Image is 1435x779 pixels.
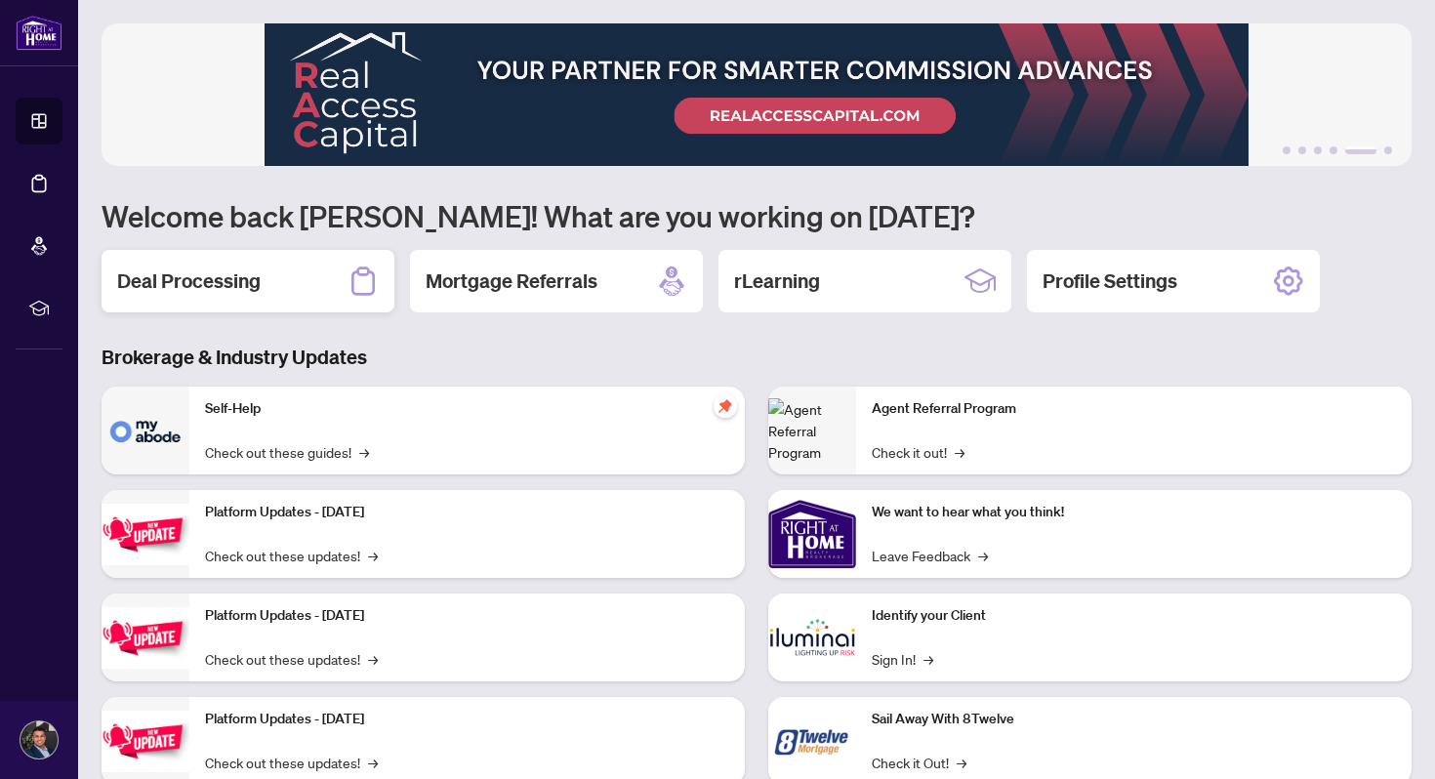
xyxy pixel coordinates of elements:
img: Platform Updates - July 21, 2025 [102,504,189,565]
img: We want to hear what you think! [768,490,856,578]
img: Platform Updates - July 8, 2025 [102,607,189,669]
h2: rLearning [734,267,820,295]
img: Identify your Client [768,594,856,681]
h2: Deal Processing [117,267,261,295]
h1: Welcome back [PERSON_NAME]! What are you working on [DATE]? [102,197,1412,234]
img: Slide 4 [102,23,1412,166]
button: 1 [1283,146,1291,154]
span: → [368,648,378,670]
a: Check it Out!→ [872,752,966,773]
img: Self-Help [102,387,189,474]
h3: Brokerage & Industry Updates [102,344,1412,371]
a: Check out these updates!→ [205,752,378,773]
p: We want to hear what you think! [872,502,1396,523]
button: 4 [1330,146,1337,154]
button: 5 [1345,146,1376,154]
p: Platform Updates - [DATE] [205,709,729,730]
p: Platform Updates - [DATE] [205,502,729,523]
a: Sign In!→ [872,648,933,670]
button: 6 [1384,146,1392,154]
img: Agent Referral Program [768,398,856,463]
button: 2 [1298,146,1306,154]
a: Check out these guides!→ [205,441,369,463]
h2: Mortgage Referrals [426,267,597,295]
p: Platform Updates - [DATE] [205,605,729,627]
span: → [978,545,988,566]
span: → [368,752,378,773]
p: Identify your Client [872,605,1396,627]
span: → [359,441,369,463]
p: Sail Away With 8Twelve [872,709,1396,730]
img: logo [16,15,62,51]
span: pushpin [714,394,737,418]
a: Check out these updates!→ [205,545,378,566]
span: → [368,545,378,566]
p: Self-Help [205,398,729,420]
a: Check it out!→ [872,441,964,463]
span: → [955,441,964,463]
p: Agent Referral Program [872,398,1396,420]
a: Leave Feedback→ [872,545,988,566]
img: Platform Updates - June 23, 2025 [102,711,189,772]
h2: Profile Settings [1043,267,1177,295]
span: → [923,648,933,670]
a: Check out these updates!→ [205,648,378,670]
span: → [957,752,966,773]
img: Profile Icon [20,721,58,758]
button: 3 [1314,146,1322,154]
